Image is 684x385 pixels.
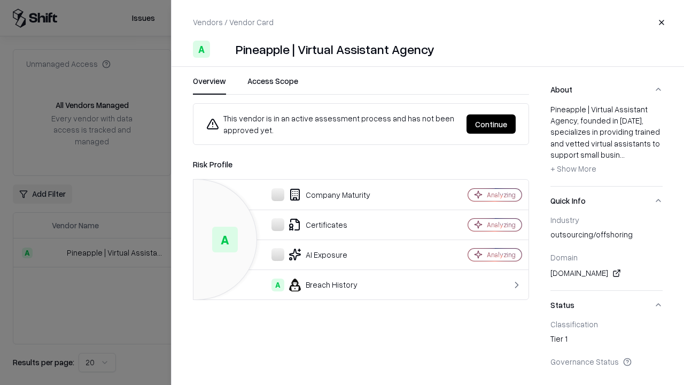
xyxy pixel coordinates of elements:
button: + Show More [550,160,596,178]
img: Pineapple | Virtual Assistant Agency [214,41,231,58]
div: A [193,41,210,58]
div: outsourcing/offshoring [550,229,663,244]
button: About [550,75,663,104]
div: [DOMAIN_NAME] [550,267,663,280]
div: Quick Info [550,215,663,290]
div: This vendor is in an active assessment process and has not been approved yet. [206,112,458,136]
div: Breach History [202,279,431,291]
div: Classification [550,319,663,329]
div: A [212,227,238,252]
button: Overview [193,75,226,95]
div: Industry [550,215,663,225]
div: Analyzing [487,220,516,229]
div: Pineapple | Virtual Assistant Agency [236,41,434,58]
div: AI Exposure [202,248,431,261]
button: Status [550,291,663,319]
p: Vendors / Vendor Card [193,17,274,28]
button: Quick Info [550,187,663,215]
div: Tier 1 [550,333,663,348]
div: A [271,279,284,291]
span: ... [620,150,625,159]
div: Analyzing [487,190,516,199]
div: About [550,104,663,186]
button: Access Scope [247,75,298,95]
div: Domain [550,252,663,262]
span: + Show More [550,164,596,173]
div: Company Maturity [202,188,431,201]
div: Risk Profile [193,158,529,171]
div: Analyzing [487,250,516,259]
button: Continue [467,114,516,134]
div: Governance Status [550,357,663,366]
div: Pineapple | Virtual Assistant Agency, founded in [DATE], specializes in providing trained and vet... [550,104,663,178]
div: Certificates [202,218,431,231]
